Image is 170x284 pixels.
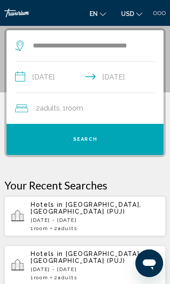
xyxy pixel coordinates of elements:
[54,275,77,281] span: 2
[117,7,147,20] button: Change currency
[58,225,77,231] span: Adults
[31,201,63,208] span: Hotels in
[31,250,141,264] span: [GEOGRAPHIC_DATA], [GEOGRAPHIC_DATA] (PUJ)
[135,249,163,277] iframe: Button to launch messaging window
[66,104,83,112] span: Room
[15,62,155,93] button: Check-in date: Feb 13, 2026 Check-out date: Feb 20, 2026
[31,275,48,281] span: 1
[58,275,77,281] span: Adults
[31,201,141,215] span: [GEOGRAPHIC_DATA], [GEOGRAPHIC_DATA] (PUJ)
[34,225,48,231] span: Room
[60,102,83,114] span: , 1
[121,10,134,17] span: USD
[31,217,159,223] p: [DATE] - [DATE]
[54,225,77,231] span: 2
[4,196,166,237] button: Hotels in [GEOGRAPHIC_DATA], [GEOGRAPHIC_DATA] (PUJ)[DATE] - [DATE]1Room2Adults
[6,30,164,155] div: Search widget
[90,10,98,17] span: en
[31,250,63,257] span: Hotels in
[40,104,60,112] span: Adults
[6,93,164,124] button: Travelers: 2 adults, 0 children
[31,225,48,231] span: 1
[6,124,164,155] button: Search
[34,275,48,281] span: Room
[4,179,166,192] p: Your Recent Searches
[31,266,159,272] p: [DATE] - [DATE]
[4,9,77,17] a: Travorium
[85,7,110,20] button: Change language
[73,136,97,142] span: Search
[36,102,60,114] span: 2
